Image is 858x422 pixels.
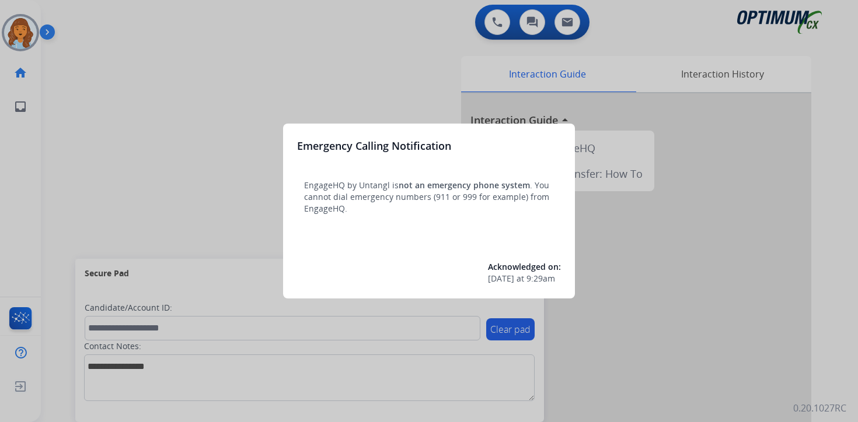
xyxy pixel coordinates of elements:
[488,273,514,284] span: [DATE]
[488,261,561,272] span: Acknowledged on:
[488,273,561,284] div: at
[304,180,554,214] p: EngageHQ by Untangl is . You cannot dial emergency numbers (911 or 999 for example) from EngageHQ.
[793,401,846,415] p: 0.20.1027RC
[526,273,555,284] span: 9:29am
[297,138,451,154] h3: Emergency Calling Notification
[399,180,530,191] span: not an emergency phone system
